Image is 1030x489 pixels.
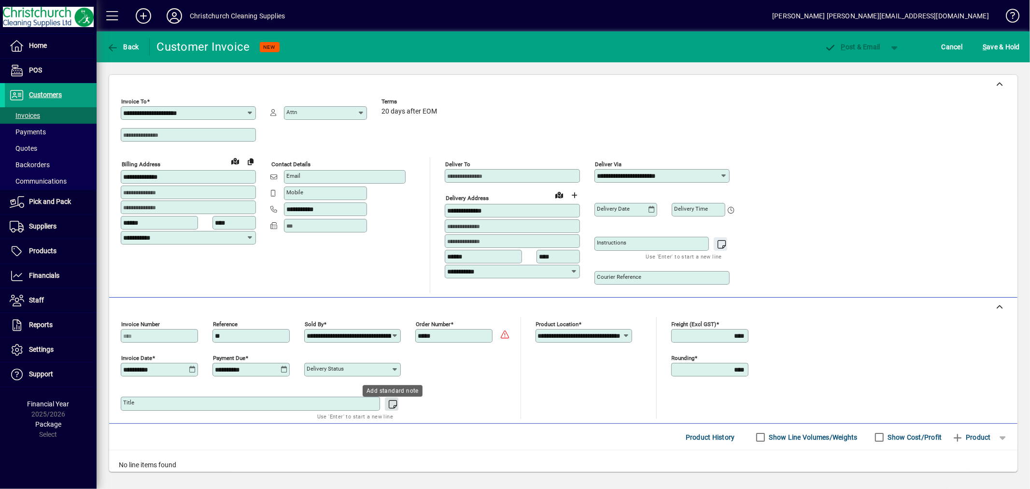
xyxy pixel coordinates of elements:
[5,124,97,140] a: Payments
[5,239,97,263] a: Products
[286,109,297,115] mat-label: Attn
[264,44,276,50] span: NEW
[947,429,996,446] button: Product
[5,190,97,214] a: Pick and Pack
[190,8,285,24] div: Christchurch Cleaning Supplies
[10,112,40,119] span: Invoices
[213,355,245,361] mat-label: Payment due
[29,198,71,205] span: Pick and Pack
[5,58,97,83] a: POS
[5,362,97,387] a: Support
[29,296,44,304] span: Staff
[5,215,97,239] a: Suppliers
[5,173,97,189] a: Communications
[29,321,53,329] span: Reports
[97,38,150,56] app-page-header-button: Back
[243,154,258,169] button: Copy to Delivery address
[983,39,1020,55] span: ave & Hold
[5,157,97,173] a: Backorders
[772,8,989,24] div: [PERSON_NAME] [PERSON_NAME][EMAIL_ADDRESS][DOMAIN_NAME]
[381,108,437,115] span: 20 days after EOM
[29,42,47,49] span: Home
[595,161,621,168] mat-label: Deliver via
[109,450,1017,480] div: No line items found
[841,43,846,51] span: P
[416,321,451,328] mat-label: Order number
[29,91,62,99] span: Customers
[29,222,56,230] span: Suppliers
[567,187,582,203] button: Choose address
[121,355,152,361] mat-label: Invoice date
[363,385,423,397] div: Add standard note
[227,153,243,169] a: View on map
[939,38,965,56] button: Cancel
[104,38,141,56] button: Back
[445,161,470,168] mat-label: Deliver To
[5,34,97,58] a: Home
[551,187,567,202] a: View on map
[674,205,708,212] mat-label: Delivery time
[213,321,238,328] mat-label: Reference
[159,7,190,25] button: Profile
[29,247,56,255] span: Products
[672,355,695,361] mat-label: Rounding
[10,128,46,136] span: Payments
[10,177,67,185] span: Communications
[672,321,717,328] mat-label: Freight (excl GST)
[29,370,53,378] span: Support
[5,288,97,313] a: Staff
[381,99,439,105] span: Terms
[983,43,987,51] span: S
[286,189,303,196] mat-label: Mobile
[123,399,134,406] mat-label: Title
[5,338,97,362] a: Settings
[35,420,61,428] span: Package
[317,411,393,422] mat-hint: Use 'Enter' to start a new line
[767,432,858,442] label: Show Line Volumes/Weights
[29,272,59,279] span: Financials
[824,43,880,51] span: ost & Email
[980,38,1022,56] button: Save & Hold
[952,430,991,445] span: Product
[5,264,97,288] a: Financials
[5,107,97,124] a: Invoices
[10,161,50,169] span: Backorders
[29,345,54,353] span: Settings
[536,321,579,328] mat-label: Product location
[597,273,641,280] mat-label: Courier Reference
[682,429,739,446] button: Product History
[305,321,324,328] mat-label: Sold by
[121,98,147,105] mat-label: Invoice To
[5,140,97,157] a: Quotes
[942,39,963,55] span: Cancel
[28,400,70,408] span: Financial Year
[307,365,344,372] mat-label: Delivery status
[29,66,42,74] span: POS
[107,43,139,51] span: Back
[10,144,37,152] span: Quotes
[5,313,97,337] a: Reports
[157,39,250,55] div: Customer Invoice
[128,7,159,25] button: Add
[597,239,626,246] mat-label: Instructions
[121,321,160,328] mat-label: Invoice number
[597,205,630,212] mat-label: Delivery date
[686,430,735,445] span: Product History
[646,251,722,262] mat-hint: Use 'Enter' to start a new line
[886,432,942,442] label: Show Cost/Profit
[286,173,300,179] mat-label: Email
[819,38,885,56] button: Post & Email
[999,2,1018,33] a: Knowledge Base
